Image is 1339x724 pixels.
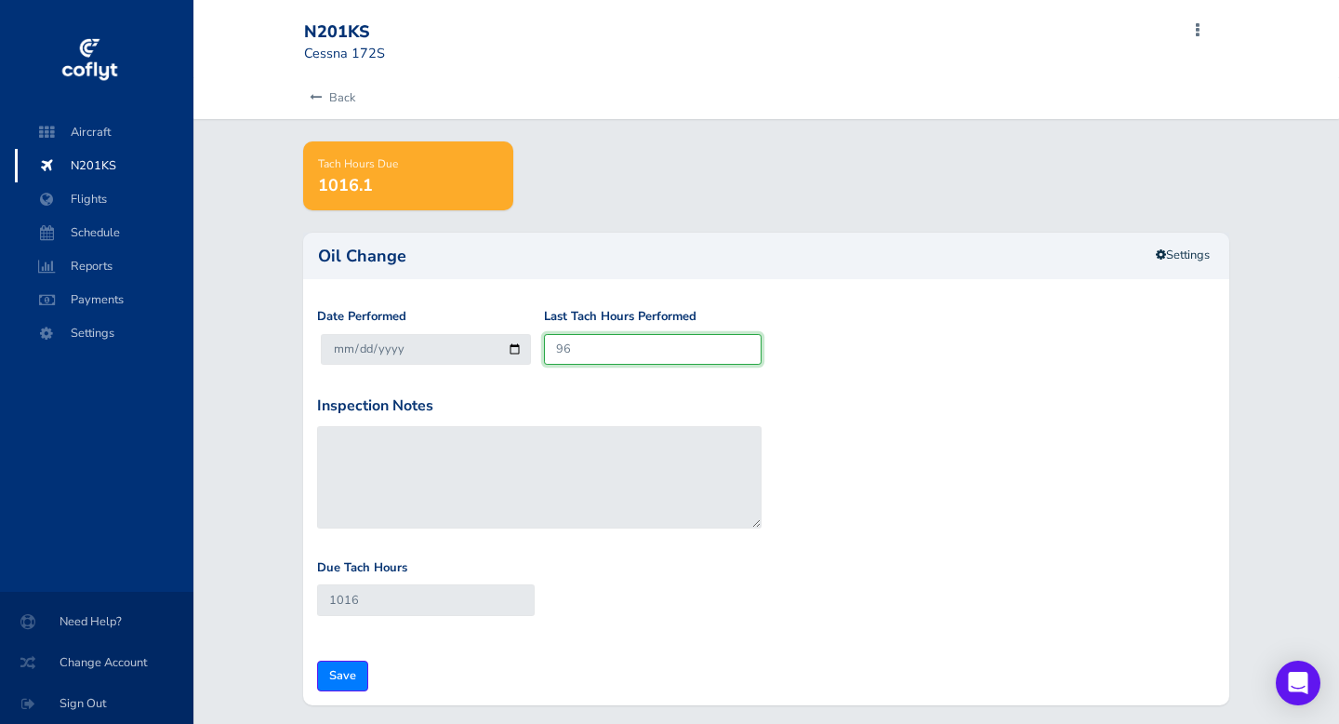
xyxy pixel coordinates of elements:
label: Inspection Notes [317,395,433,419]
label: Last Tach Hours Performed [544,307,696,327]
img: coflyt logo [59,33,120,88]
small: Cessna 172S [304,44,385,62]
div: N201KS [304,22,438,43]
span: Sign Out [22,687,171,720]
span: Payments [33,283,175,316]
div: Open Intercom Messenger [1276,661,1320,705]
label: Due Tach Hours [317,558,407,578]
a: Settings [1144,240,1222,271]
span: Tach Hours Due [318,156,398,171]
span: N201KS [33,149,175,182]
span: Settings [33,316,175,350]
span: Aircraft [33,115,175,149]
span: Flights [33,182,175,216]
span: Schedule [33,216,175,249]
span: Change Account [22,646,171,679]
span: Reports [33,249,175,283]
input: Save [317,661,368,691]
label: Date Performed [317,307,406,327]
h2: Oil Change [318,248,1215,264]
a: Back [304,77,355,118]
span: 1016.1 [318,174,373,196]
span: Need Help? [22,605,171,638]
